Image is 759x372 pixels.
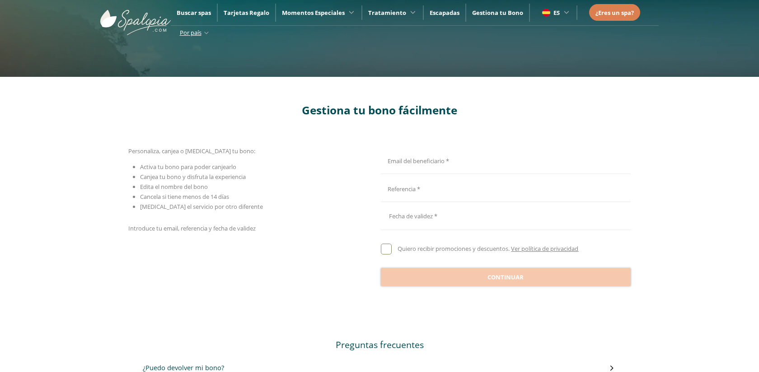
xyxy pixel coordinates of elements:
a: Buscar spas [177,9,211,17]
a: ¿Eres un spa? [595,8,634,18]
span: Quiero recibir promociones y descuentos. [398,245,510,253]
a: Gestiona tu Bono [472,9,523,17]
span: Gestiona tu bono fácilmente [302,103,457,118]
span: Personaliza, canjea o [MEDICAL_DATA] tu bono: [128,147,255,155]
a: Ver política de privacidad [511,245,578,253]
span: Preguntas frecuentes [336,339,424,351]
span: Canjea tu bono y disfruta la experiencia [140,173,246,181]
span: Por país [180,28,201,37]
span: [MEDICAL_DATA] el servicio por otro diferente [140,202,263,211]
span: Continuar [487,273,524,282]
button: Continuar [381,268,630,286]
span: Edita el nombre del bono [140,183,208,191]
span: Introduce tu email, referencia y fecha de validez [128,224,256,232]
img: ImgLogoSpalopia.BvClDcEz.svg [100,1,171,35]
span: ¿Eres un spa? [595,9,634,17]
span: Cancela si tiene menos de 14 días [140,193,229,201]
a: Escapadas [430,9,459,17]
a: Tarjetas Regalo [224,9,269,17]
span: Activa tu bono para poder canjearlo [140,163,236,171]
